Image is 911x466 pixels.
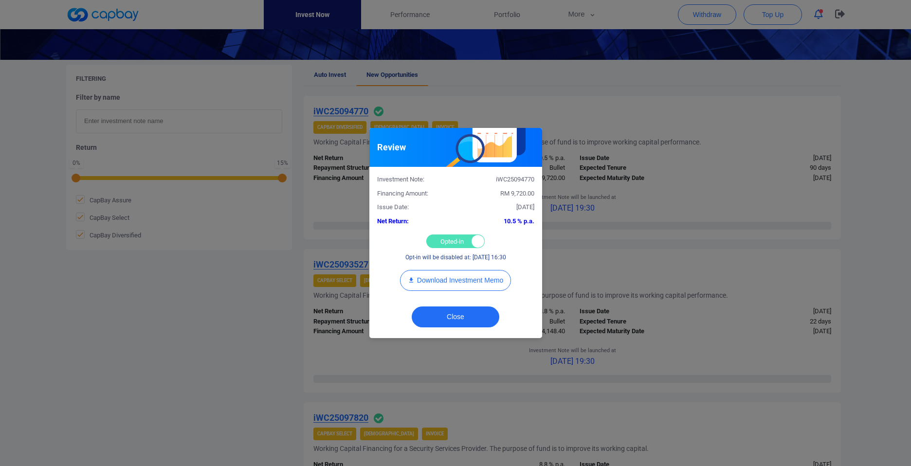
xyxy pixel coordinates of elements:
[405,253,506,262] p: Opt-in will be disabled at: [DATE] 16:30
[400,270,511,291] button: Download Investment Memo
[500,190,534,197] span: RM 9,720.00
[370,175,456,185] div: Investment Note:
[370,216,456,227] div: Net Return:
[370,202,456,213] div: Issue Date:
[377,142,406,153] h5: Review
[370,189,456,199] div: Financing Amount:
[455,216,542,227] div: 10.5 % p.a.
[455,175,542,185] div: iWC25094770
[455,202,542,213] div: [DATE]
[412,306,499,327] button: Close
